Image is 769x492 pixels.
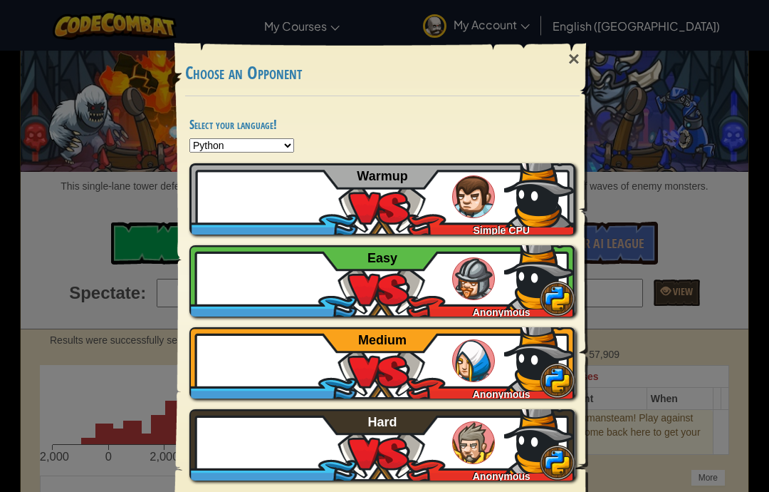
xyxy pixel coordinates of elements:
span: Medium [358,333,407,347]
span: Easy [367,251,397,265]
img: humans_ladder_hard.png [452,421,495,464]
span: Anonymous [473,307,530,318]
img: wdd2sPj4CDHVgAAAABJRU5ErkJggg== [504,156,575,227]
span: Warmup [357,169,407,183]
img: wdd2sPj4CDHVgAAAABJRU5ErkJggg== [504,402,575,473]
span: Anonymous [473,471,530,482]
img: humans_ladder_tutorial.png [452,175,495,218]
a: Anonymous [189,245,575,317]
img: humans_ladder_medium.png [452,339,495,382]
div: × [558,39,590,80]
img: humans_ladder_easy.png [452,257,495,300]
h4: Select your language! [189,118,575,131]
a: Anonymous [189,409,575,481]
h3: Choose an Opponent [185,63,580,83]
span: Hard [368,415,397,429]
span: Anonymous [473,389,530,400]
img: wdd2sPj4CDHVgAAAABJRU5ErkJggg== [504,320,575,391]
a: Anonymous [189,327,575,399]
a: Simple CPU [189,163,575,235]
span: Simple CPU [474,225,530,236]
img: wdd2sPj4CDHVgAAAABJRU5ErkJggg== [504,238,575,309]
